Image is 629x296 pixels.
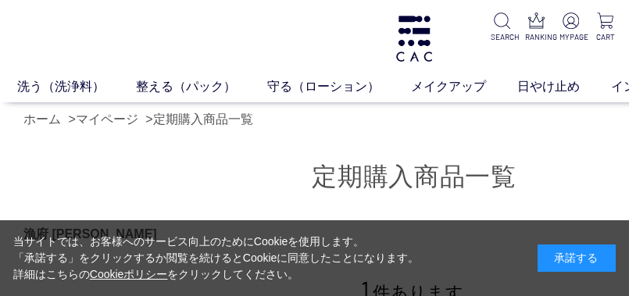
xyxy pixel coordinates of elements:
[595,31,616,43] p: CART
[525,31,547,43] p: RANKING
[145,110,256,129] li: >
[90,268,168,280] a: Cookieポリシー
[17,77,136,96] a: 洗う（洗浄料）
[491,12,513,43] a: SEARCH
[538,244,616,272] div: 承諾する
[559,31,581,43] p: MYPAGE
[517,77,611,96] a: 日やけ止め
[267,77,411,96] a: 守る（ローション）
[411,77,517,96] a: メイクアップ
[76,112,138,126] a: マイページ
[525,12,547,43] a: RANKING
[491,31,513,43] p: SEARCH
[68,110,141,129] li: >
[559,12,581,43] a: MYPAGE
[13,234,420,283] div: 当サイトでは、お客様へのサービス向上のためにCookieを使用します。 「承諾する」をクリックするか閲覧を続けるとCookieに同意したことになります。 詳細はこちらの をクリックしてください。
[136,77,267,96] a: 整える（パック）
[153,112,253,126] a: 定期購入商品一覧
[595,12,616,43] a: CART
[394,16,434,62] img: logo
[23,112,61,126] a: ホーム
